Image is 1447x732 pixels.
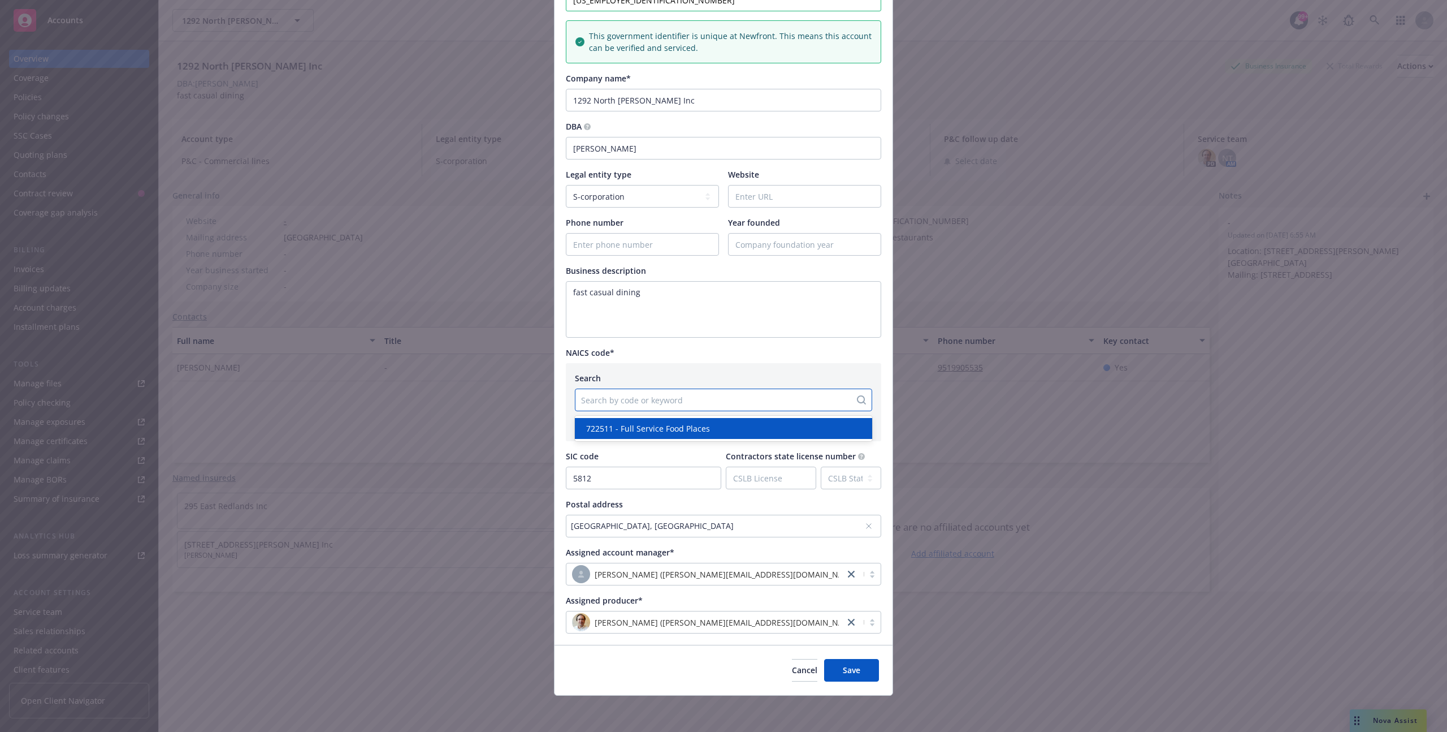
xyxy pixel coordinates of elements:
span: Phone number [566,217,623,228]
span: Cancel [792,665,817,675]
span: Website [728,169,759,180]
span: This government identifier is unique at Newfront. This means this account can be verified and ser... [589,30,872,54]
span: Year founded [728,217,780,228]
span: 722511 - Full Service Food Places [586,423,710,434]
input: Enter phone number [566,234,718,255]
span: Legal entity type [566,169,631,180]
a: close [844,567,858,581]
span: Company name* [566,73,631,84]
span: SIC code [566,451,599,462]
span: DBA [566,121,582,132]
button: Cancel [792,659,817,682]
span: Contractors state license number [726,451,856,462]
input: DBA [566,137,881,160]
span: photo[PERSON_NAME] ([PERSON_NAME][EMAIL_ADDRESS][DOMAIN_NAME]) [572,613,839,631]
input: SIC Code [566,467,721,489]
textarea: Enter business description [566,281,881,338]
img: photo [572,613,590,631]
span: NAICS code* [566,347,614,358]
input: CSLB License [726,467,816,489]
span: Business description [566,265,646,276]
span: [PERSON_NAME] ([PERSON_NAME][EMAIL_ADDRESS][DOMAIN_NAME]) [595,569,860,580]
span: [PERSON_NAME] ([PERSON_NAME][EMAIL_ADDRESS][DOMAIN_NAME]) [595,617,860,628]
a: close [844,615,858,629]
span: Search [575,373,601,384]
span: Assigned producer* [566,595,643,606]
span: Postal address [566,499,623,510]
button: [GEOGRAPHIC_DATA], [GEOGRAPHIC_DATA] [566,515,881,537]
span: [PERSON_NAME] ([PERSON_NAME][EMAIL_ADDRESS][DOMAIN_NAME]) [572,565,839,583]
button: Save [824,659,879,682]
input: Company name [566,89,881,111]
span: Assigned account manager* [566,547,674,558]
input: Company foundation year [729,234,881,255]
input: Enter URL [729,186,881,207]
div: [GEOGRAPHIC_DATA], [GEOGRAPHIC_DATA] [571,520,865,532]
span: Save [843,665,860,675]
